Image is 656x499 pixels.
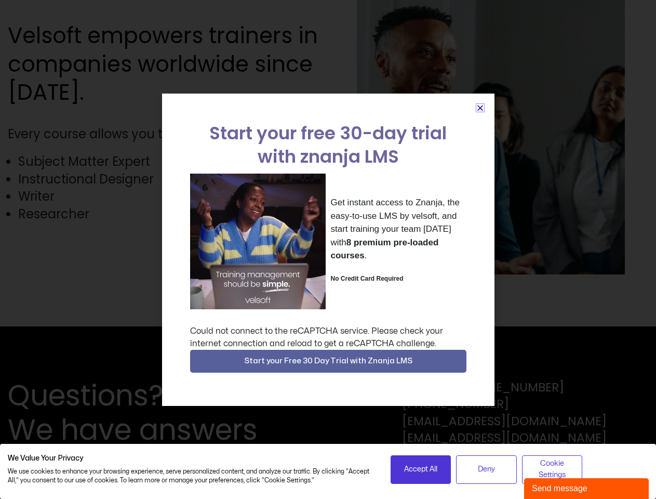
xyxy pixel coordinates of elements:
p: We use cookies to enhance your browsing experience, serve personalized content, and analyze our t... [8,467,375,485]
span: Accept All [404,464,437,475]
button: Deny all cookies [456,455,517,484]
div: Could not connect to the reCAPTCHA service. Please check your internet connection and reload to g... [190,325,466,350]
a: Close [476,104,484,112]
h2: Start your free 30-day trial with znanja LMS [190,122,466,168]
p: Get instant access to Znanja, the easy-to-use LMS by velsoft, and start training your team [DATE]... [331,196,466,262]
h2: We Value Your Privacy [8,454,375,463]
span: Cookie Settings [529,458,576,481]
img: a woman sitting at her laptop dancing [190,174,326,309]
button: Accept all cookies [391,455,451,484]
iframe: chat widget [524,476,651,499]
span: Start your Free 30 Day Trial with Znanja LMS [244,355,412,367]
button: Adjust cookie preferences [522,455,583,484]
strong: No Credit Card Required [331,275,404,282]
strong: 8 premium pre-loaded courses [331,238,439,261]
button: Start your Free 30 Day Trial with Znanja LMS [190,350,466,373]
span: Deny [478,464,495,475]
